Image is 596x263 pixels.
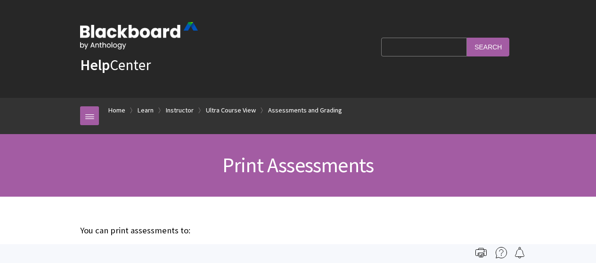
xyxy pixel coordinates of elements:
a: Assessments and Grading [268,104,342,116]
input: Search [467,38,509,56]
a: Ultra Course View [206,104,256,116]
img: More help [496,247,507,258]
a: Home [108,104,125,116]
strong: Help [80,56,110,74]
img: Follow this page [514,247,525,258]
span: Print Assessments [222,152,374,178]
img: Print [475,247,487,258]
a: Instructor [166,104,194,116]
p: You can print assessments to: [80,224,516,237]
img: Blackboard by Anthology [80,22,198,49]
a: HelpCenter [80,56,151,74]
a: Learn [138,104,154,116]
